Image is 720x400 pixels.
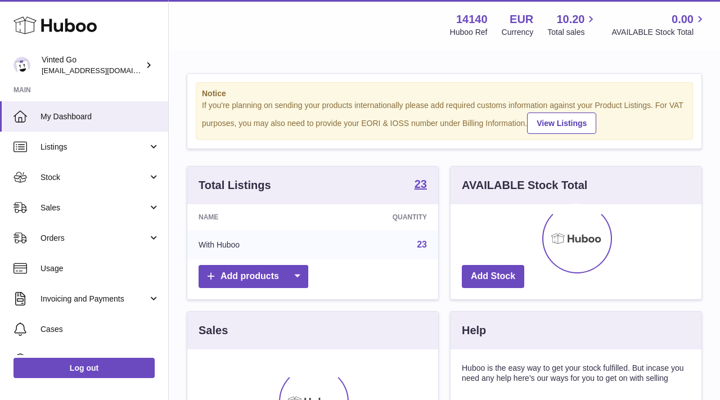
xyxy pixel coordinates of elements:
[199,265,308,288] a: Add products
[556,12,584,27] span: 10.20
[611,12,706,38] a: 0.00 AVAILABLE Stock Total
[40,324,160,335] span: Cases
[40,354,160,365] span: Channels
[202,88,687,99] strong: Notice
[42,66,165,75] span: [EMAIL_ADDRESS][DOMAIN_NAME]
[527,113,596,134] a: View Listings
[319,204,438,230] th: Quantity
[187,204,319,230] th: Name
[40,203,148,213] span: Sales
[187,230,319,259] td: With Huboo
[462,323,486,338] h3: Help
[40,111,160,122] span: My Dashboard
[199,178,271,193] h3: Total Listings
[450,27,488,38] div: Huboo Ref
[510,12,533,27] strong: EUR
[40,142,148,152] span: Listings
[462,178,587,193] h3: AVAILABLE Stock Total
[199,323,228,338] h3: Sales
[547,12,597,38] a: 10.20 Total sales
[40,263,160,274] span: Usage
[456,12,488,27] strong: 14140
[13,57,30,74] img: giedre.bartusyte@vinted.com
[547,27,597,38] span: Total sales
[415,178,427,192] a: 23
[462,265,524,288] a: Add Stock
[40,172,148,183] span: Stock
[415,178,427,190] strong: 23
[462,363,690,384] p: Huboo is the easy way to get your stock fulfilled. But incase you need any help here's our ways f...
[13,358,155,378] a: Log out
[611,27,706,38] span: AVAILABLE Stock Total
[40,233,148,244] span: Orders
[417,240,427,249] a: 23
[40,294,148,304] span: Invoicing and Payments
[202,100,687,134] div: If you're planning on sending your products internationally please add required customs informati...
[502,27,534,38] div: Currency
[672,12,694,27] span: 0.00
[42,55,143,76] div: Vinted Go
